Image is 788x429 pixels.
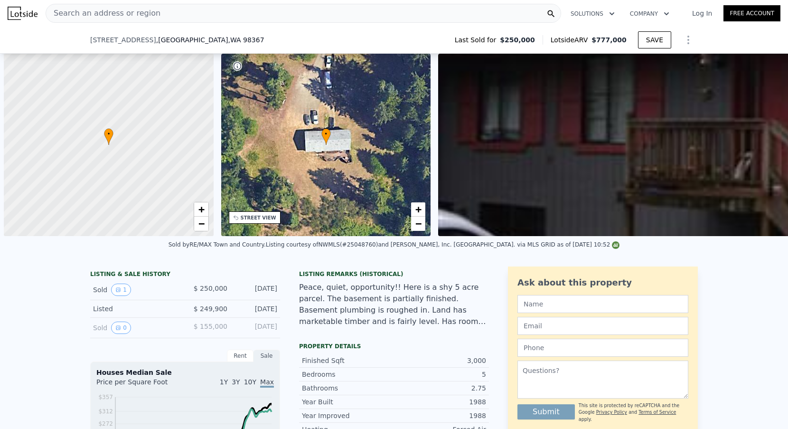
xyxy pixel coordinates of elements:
[394,383,486,393] div: 2.75
[302,411,394,420] div: Year Improved
[596,410,627,415] a: Privacy Policy
[681,9,723,18] a: Log In
[194,202,208,217] a: Zoom in
[394,397,486,407] div: 1988
[415,218,422,229] span: −
[394,356,486,365] div: 3,000
[46,8,160,19] span: Search an address or region
[227,350,253,362] div: Rent
[98,420,113,427] tspan: $272
[241,214,276,221] div: STREET VIEW
[302,370,394,379] div: Bedrooms
[302,356,394,365] div: Finished Sqft
[194,285,227,292] span: $ 250,000
[723,5,780,21] a: Free Account
[517,339,688,357] input: Phone
[98,408,113,415] tspan: $312
[455,35,500,45] span: Last Sold for
[96,368,274,377] div: Houses Median Sale
[104,128,113,145] div: •
[8,7,38,20] img: Lotside
[500,35,535,45] span: $250,000
[321,130,331,138] span: •
[394,411,486,420] div: 1988
[220,378,228,386] span: 1Y
[622,5,677,22] button: Company
[198,218,204,229] span: −
[299,282,489,327] div: Peace, quiet, opportunity!! Here is a shy 5 acre parcel. The basement is partially finished. Base...
[194,305,227,313] span: $ 249,900
[517,404,575,419] button: Submit
[260,378,274,388] span: Max
[93,322,178,334] div: Sold
[579,402,688,423] div: This site is protected by reCAPTCHA and the Google and apply.
[90,35,156,45] span: [STREET_ADDRESS]
[411,202,425,217] a: Zoom in
[235,322,277,334] div: [DATE]
[591,36,627,44] span: $777,000
[612,241,619,249] img: NWMLS Logo
[299,343,489,350] div: Property details
[169,241,266,248] div: Sold by RE/MAX Town and Country .
[266,241,620,248] div: Listing courtesy of NWMLS (#25048760) and [PERSON_NAME], Inc. [GEOGRAPHIC_DATA]. via MLS GRID as ...
[111,284,131,296] button: View historical data
[679,30,698,49] button: Show Options
[228,36,264,44] span: , WA 98367
[235,284,277,296] div: [DATE]
[93,284,178,296] div: Sold
[90,270,280,280] div: LISTING & SALE HISTORY
[253,350,280,362] div: Sale
[232,378,240,386] span: 3Y
[302,383,394,393] div: Bathrooms
[244,378,256,386] span: 10Y
[517,276,688,289] div: Ask about this property
[194,323,227,330] span: $ 155,000
[302,397,394,407] div: Year Built
[321,128,331,145] div: •
[517,317,688,335] input: Email
[111,322,131,334] button: View historical data
[299,270,489,278] div: Listing Remarks (Historical)
[156,35,264,45] span: , [GEOGRAPHIC_DATA]
[638,410,676,415] a: Terms of Service
[93,304,178,314] div: Listed
[411,217,425,231] a: Zoom out
[415,203,422,215] span: +
[98,394,113,400] tspan: $357
[551,35,591,45] span: Lotside ARV
[198,203,204,215] span: +
[194,217,208,231] a: Zoom out
[563,5,622,22] button: Solutions
[104,130,113,138] span: •
[638,31,671,48] button: SAVE
[235,304,277,314] div: [DATE]
[394,370,486,379] div: 5
[517,295,688,313] input: Name
[96,377,185,392] div: Price per Square Foot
